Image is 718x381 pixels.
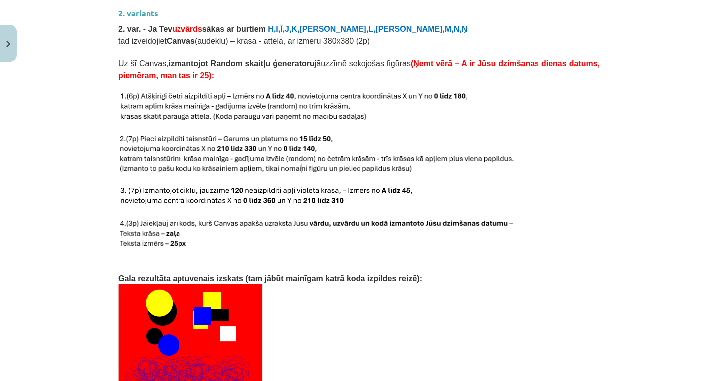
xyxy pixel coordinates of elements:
b: izmantojot Random skaitļu ģeneratoru [169,59,315,68]
strong: 2. variants [118,8,158,18]
span: 2. var. - Ja Tev sākas ar burtiem [118,25,266,33]
span: tad izveidojiet (audeklu) – krāsa - attēlā, ar izmēru 380x380 (2p) [118,37,370,45]
span: H,I,Ī,J,K,[PERSON_NAME],L,[PERSON_NAME],M,N,Ņ [268,25,467,33]
img: icon-close-lesson-0947bae3869378f0d4975bcd49f059093ad1ed9edebbc8119c70593378902aed.svg [6,41,10,47]
span: Gala rezultāta aptuvenais izskats (tam jābūt mainīgam katrā koda izpildes reizē): [118,274,422,283]
b: Canvas [167,37,195,45]
span: uzvārds [172,25,202,33]
span: Uz šī Canvas, jāuzzīmē sekojošas figūras [118,59,600,80]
